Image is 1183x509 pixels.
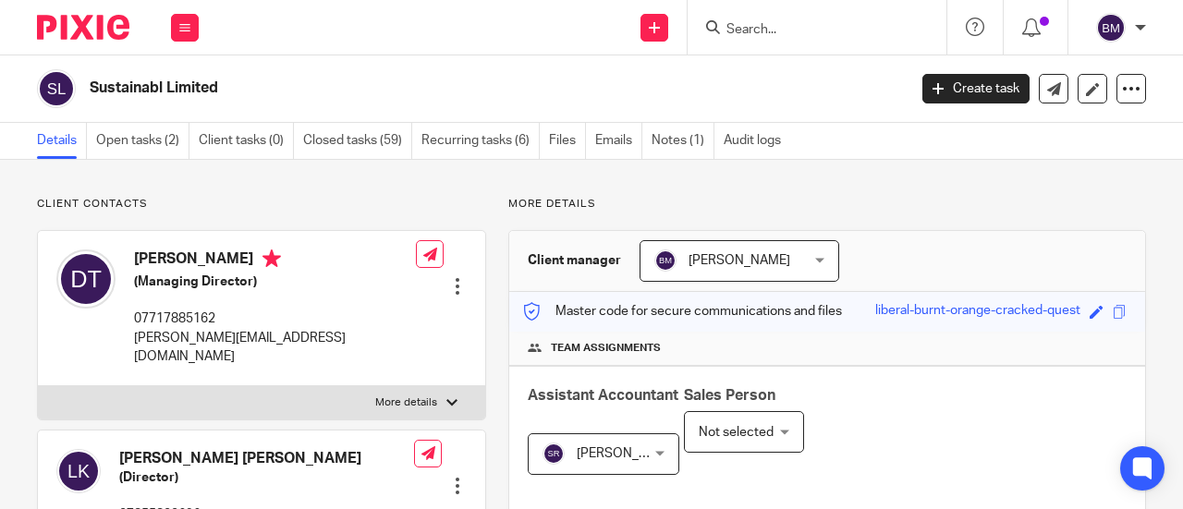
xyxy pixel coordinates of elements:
[528,251,621,270] h3: Client manager
[875,301,1080,322] div: liberal-burnt-orange-cracked-quest
[375,395,437,410] p: More details
[119,449,414,468] h4: [PERSON_NAME] [PERSON_NAME]
[654,249,677,272] img: svg%3E
[37,15,129,40] img: Pixie
[56,249,116,309] img: svg%3E
[684,388,775,403] span: Sales Person
[134,273,416,291] h5: (Managing Director)
[134,329,416,367] p: [PERSON_NAME][EMAIL_ADDRESS][DOMAIN_NAME]
[262,249,281,268] i: Primary
[577,447,678,460] span: [PERSON_NAME]
[724,123,790,159] a: Audit logs
[134,249,416,273] h4: [PERSON_NAME]
[90,79,734,98] h2: Sustainabl Limited
[37,197,486,212] p: Client contacts
[551,341,661,356] span: Team assignments
[119,468,414,487] h5: (Director)
[922,74,1030,103] a: Create task
[134,309,416,328] p: 07717885162
[543,442,565,465] img: svg%3E
[303,123,412,159] a: Closed tasks (59)
[689,254,790,267] span: [PERSON_NAME]
[549,123,586,159] a: Files
[199,123,294,159] a: Client tasks (0)
[96,123,189,159] a: Open tasks (2)
[1096,13,1126,42] img: svg%3E
[37,123,87,159] a: Details
[508,197,1146,212] p: More details
[699,426,774,439] span: Not selected
[421,123,540,159] a: Recurring tasks (6)
[56,449,101,493] img: svg%3E
[37,69,76,108] img: svg%3E
[652,123,714,159] a: Notes (1)
[528,388,678,403] span: Assistant Accountant
[595,123,642,159] a: Emails
[725,22,891,39] input: Search
[523,302,842,321] p: Master code for secure communications and files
